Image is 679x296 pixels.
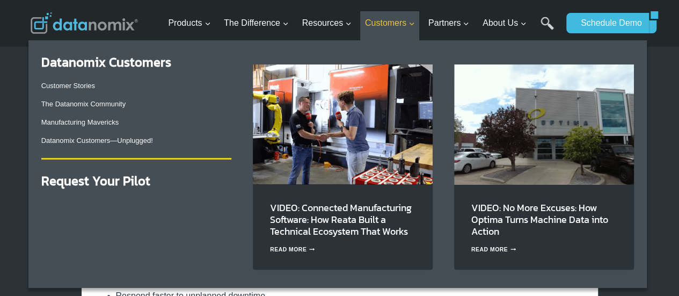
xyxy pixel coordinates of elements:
[428,16,469,30] span: Partners
[365,16,415,30] span: Customers
[41,171,150,190] a: Request Your Pilot
[471,200,608,239] a: VIDEO: No More Excuses: How Optima Turns Machine Data into Action
[483,16,527,30] span: About Us
[241,81,289,90] span: Phone number
[168,16,210,30] span: Products
[566,13,649,33] a: Schedule Demo
[164,6,561,41] nav: Primary Navigation
[471,247,516,252] a: Read More
[270,247,315,252] a: Read More
[31,12,138,34] img: Datanomix
[541,17,554,41] a: Search
[241,37,275,46] span: Last Name
[253,64,433,184] img: Reata’s Connected Manufacturing Software Ecosystem
[33,239,46,244] a: Terms
[41,136,153,145] a: Datanomix Customers—Unplugged!
[244,114,482,124] label: Please complete this required field.
[270,200,412,239] a: VIDEO: Connected Manufacturing Software: How Reata Built a Technical Ecosystem That Works
[302,16,352,30] span: Resources
[224,16,289,30] span: The Difference
[53,239,80,244] a: Privacy Policy
[41,82,95,90] a: Customer Stories
[3,114,241,134] label: Please enter a different email address. This form does not accept addresses from [DOMAIN_NAME].
[41,53,171,71] strong: Datanomix Customers
[41,100,126,108] a: The Datanomix Community
[454,64,634,184] img: Discover how Optima Manufacturing uses Datanomix to turn raw machine data into real-time insights...
[41,118,119,126] a: Manufacturing Mavericks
